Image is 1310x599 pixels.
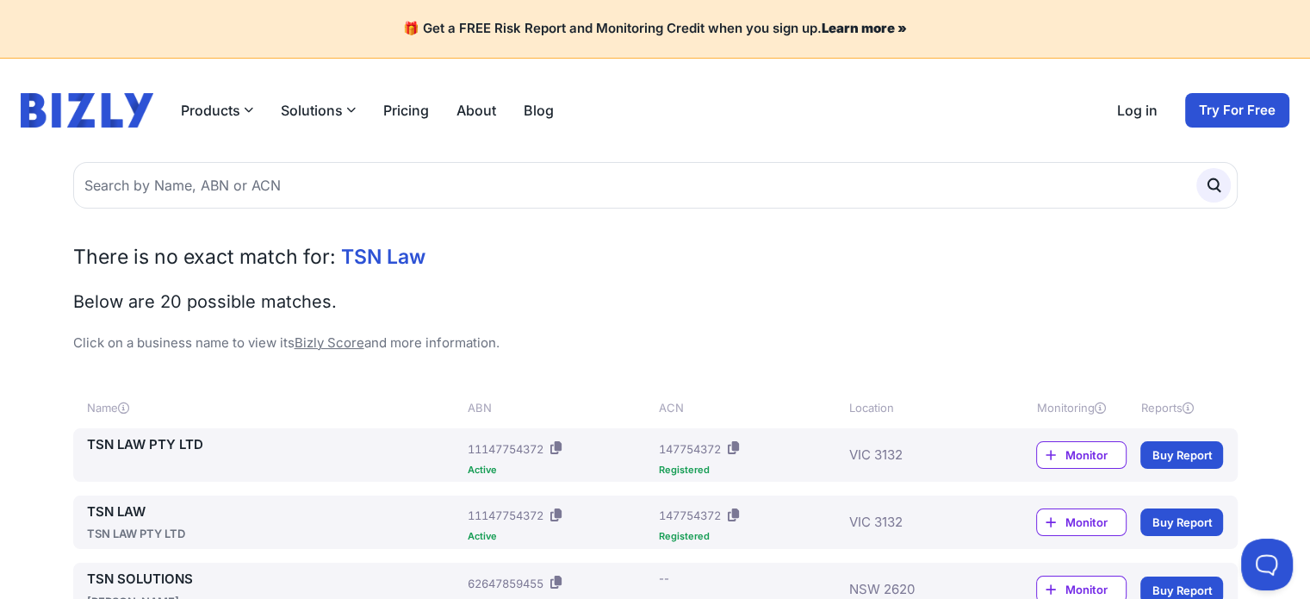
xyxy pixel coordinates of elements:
a: Try For Free [1185,93,1289,128]
div: 147754372 [658,440,720,458]
a: TSN SOLUTIONS [87,570,462,590]
div: ACN [658,399,841,416]
a: Log in [1117,100,1158,121]
div: Monitoring [1036,399,1127,416]
a: Buy Report [1140,441,1223,469]
a: Buy Report [1140,509,1223,536]
a: TSN LAW [87,502,462,522]
div: Reports [1140,399,1223,416]
h4: 🎁 Get a FREE Risk Report and Monitoring Credit when you sign up. [21,21,1289,37]
div: TSN LAW PTY LTD [87,525,462,542]
div: Name [87,399,462,416]
a: TSN LAW PTY LTD [87,435,462,455]
span: TSN Law [341,245,425,269]
span: Below are 20 possible matches. [73,291,337,312]
span: Monitor [1065,446,1126,464]
a: Pricing [383,100,429,121]
a: About [456,100,496,121]
a: Monitor [1036,509,1127,536]
div: ABN [468,399,651,416]
p: Click on a business name to view its and more information. [73,334,1238,353]
div: Active [468,532,651,541]
div: 147754372 [658,507,720,524]
button: Solutions [281,100,356,121]
a: Monitor [1036,441,1127,469]
span: Monitor [1065,514,1126,531]
a: Blog [524,100,554,121]
div: Location [849,399,985,416]
div: 62647859455 [468,575,543,592]
button: Products [181,100,253,121]
span: There is no exact match for: [73,245,336,269]
div: Registered [658,465,841,475]
div: VIC 3132 [849,502,985,543]
div: VIC 3132 [849,435,985,475]
a: Learn more » [822,20,907,36]
iframe: Toggle Customer Support [1241,539,1293,590]
div: Active [468,465,651,475]
input: Search by Name, ABN or ACN [73,162,1238,209]
div: Registered [658,532,841,541]
div: -- [658,570,668,587]
a: Bizly Score [295,334,364,351]
span: Monitor [1065,581,1126,598]
div: 11147754372 [468,440,543,458]
div: 11147754372 [468,507,543,524]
